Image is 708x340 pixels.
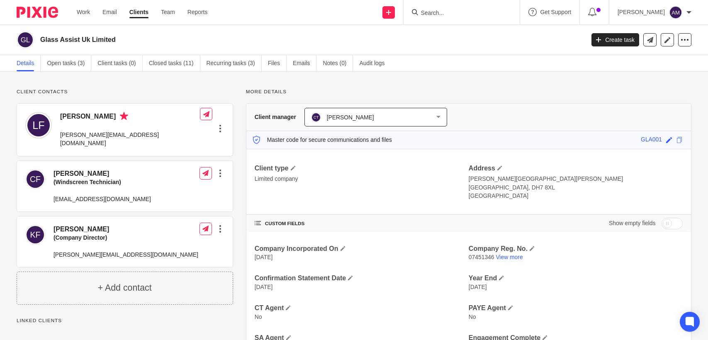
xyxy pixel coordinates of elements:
[292,55,315,71] a: Emails
[54,225,194,233] h4: [PERSON_NAME]
[60,112,200,122] h4: [PERSON_NAME]
[54,178,148,186] h5: (Windscreen Technician)
[469,192,683,200] p: [GEOGRAPHIC_DATA]
[17,88,233,95] p: Client contacts
[54,233,194,242] h5: (Company Director)
[321,55,352,71] a: Notes (0)
[469,304,683,312] h4: PAYE Agent
[469,175,683,183] p: [PERSON_NAME][GEOGRAPHIC_DATA][PERSON_NAME]
[186,8,207,16] a: Reports
[25,169,45,189] img: svg%3E
[54,169,148,178] h4: [PERSON_NAME]
[327,114,372,120] span: [PERSON_NAME]
[17,55,41,71] a: Details
[669,6,682,19] img: svg%3E
[255,314,262,320] span: No
[469,254,495,260] span: 07451346
[469,164,683,172] h4: Address
[619,8,665,16] p: [PERSON_NAME]
[469,314,476,320] span: No
[17,7,58,18] img: Pixie
[541,9,573,15] span: Get Support
[54,195,148,203] p: [EMAIL_ADDRESS][DOMAIN_NAME]
[96,282,154,294] h4: + Add contact
[97,55,142,71] a: Client tasks (0)
[206,55,261,71] a: Recurring tasks (3)
[267,55,286,71] a: Files
[255,244,469,253] h4: Company Incorporated On
[40,35,471,44] h2: Glass Assist Uk Limited
[311,112,321,122] img: svg%3E
[253,136,396,144] p: Master code for secure communications and files
[160,8,174,16] a: Team
[255,113,297,121] h3: Client manager
[246,88,691,95] p: More details
[641,135,662,145] div: GLA001
[469,284,486,290] span: [DATE]
[47,55,91,71] a: Open tasks (3)
[17,31,34,49] img: svg%3E
[77,8,90,16] a: Work
[469,183,683,192] p: [GEOGRAPHIC_DATA], DH7 8XL
[118,112,126,120] i: Primary
[358,55,390,71] a: Audit logs
[60,131,200,148] p: [PERSON_NAME][EMAIL_ADDRESS][DOMAIN_NAME]
[17,317,233,324] p: Linked clients
[469,244,683,253] h4: Company Reg. No.
[496,254,524,260] a: View more
[25,225,45,245] img: svg%3E
[255,304,469,312] h4: CT Agent
[255,254,272,260] span: [DATE]
[255,175,469,183] p: Limited company
[102,8,116,16] a: Email
[591,33,639,46] a: Create task
[421,10,496,17] input: Search
[255,274,469,282] h4: Confirmation Statement Date
[255,284,272,290] span: [DATE]
[255,164,469,172] h4: Client type
[54,250,194,259] p: [PERSON_NAME][EMAIL_ADDRESS][DOMAIN_NAME]
[469,274,683,282] h4: Year End
[25,112,52,138] img: svg%3E
[255,220,469,227] h4: CUSTOM FIELDS
[608,219,656,227] label: Show empty fields
[129,8,148,16] a: Clients
[148,55,200,71] a: Closed tasks (11)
